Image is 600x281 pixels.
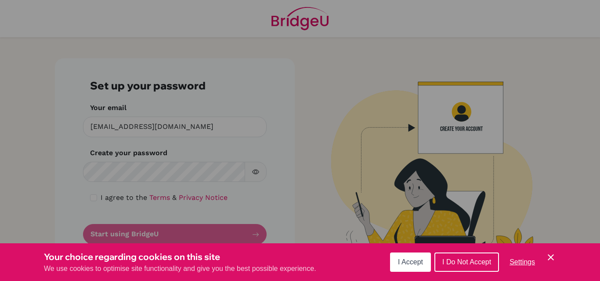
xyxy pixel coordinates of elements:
h3: Your choice regarding cookies on this site [44,250,316,263]
span: Settings [510,258,535,266]
p: We use cookies to optimise site functionality and give you the best possible experience. [44,263,316,274]
button: I Do Not Accept [434,253,499,272]
button: I Accept [390,253,431,272]
button: Save and close [546,252,556,263]
span: I Do Not Accept [442,258,491,266]
button: Settings [502,253,542,271]
span: I Accept [398,258,423,266]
